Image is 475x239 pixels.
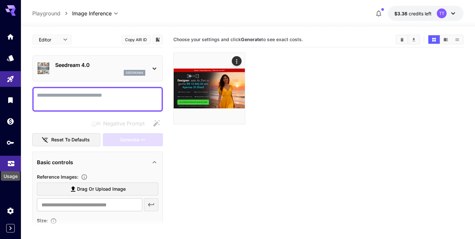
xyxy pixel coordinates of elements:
[409,11,432,16] span: credits left
[428,35,464,44] div: Show media in grid viewShow media in video viewShow media in list view
[10,10,16,16] img: logo_orange.svg
[39,36,59,43] span: Editor
[7,54,14,62] div: Models
[388,6,464,21] button: $3.3624TT
[76,42,105,46] div: Palavras-chave
[440,35,451,44] button: Show media in video view
[18,10,32,16] div: v 4.0.25
[7,157,15,166] div: Usage
[32,9,72,17] nav: breadcrumb
[437,8,447,18] div: TT
[7,75,14,83] div: Playground
[155,36,161,43] button: Add to library
[241,37,261,42] b: Generate
[232,56,242,66] div: Actions
[34,42,50,46] div: Domínio
[451,35,463,44] button: Show media in list view
[396,35,420,44] div: Clear AllDownload All
[32,9,60,17] a: Playground
[121,35,151,44] button: Copy AIR ID
[78,174,90,180] button: Upload a reference image to guide the result. This is needed for Image-to-Image or Inpainting. Su...
[48,218,59,224] button: Adjust the dimensions of the generated image by specifying its width and height in pixels, or sel...
[90,119,150,127] span: Negative prompts are not compatible with the selected model.
[37,174,78,180] span: Reference Images :
[37,158,73,166] p: Basic controls
[428,35,440,44] button: Show media in grid view
[394,10,432,17] div: $3.3624
[174,53,245,124] img: Z
[1,171,20,181] div: Usage
[69,41,74,46] img: tab_keywords_by_traffic_grey.svg
[7,138,14,147] div: API Keys
[408,35,420,44] button: Download All
[77,185,126,193] span: Drag or upload image
[37,183,158,196] label: Drag or upload image
[55,61,145,69] p: Seedream 4.0
[396,35,408,44] button: Clear All
[394,11,409,16] span: $3.36
[6,224,15,232] button: Expand sidebar
[10,17,16,22] img: website_grey.svg
[7,96,14,104] div: Library
[7,207,14,215] div: Settings
[173,37,303,42] span: Choose your settings and click to see exact costs.
[37,154,158,170] div: Basic controls
[7,117,14,125] div: Wallet
[37,58,158,78] div: Seedream 4.0seedream4
[126,71,143,75] p: seedream4
[17,17,68,22] div: [PERSON_NAME]: [URL]
[7,33,14,41] div: Home
[37,218,48,223] span: Size :
[32,133,100,147] button: Reset to defaults
[103,119,145,127] span: Negative Prompt
[27,41,32,46] img: tab_domain_overview_orange.svg
[72,9,112,17] span: Image Inference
